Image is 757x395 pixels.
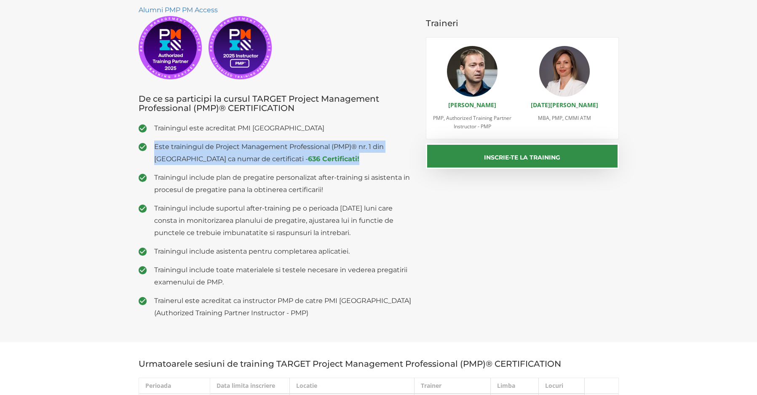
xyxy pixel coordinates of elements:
th: Perioada [139,378,210,394]
button: Inscrie-te la training [426,143,619,169]
span: MBA, PMP, CMMI ATM [538,114,591,122]
span: PMP, Authorized Training Partner Instructor - PMP [433,114,511,130]
a: [PERSON_NAME] [448,101,496,109]
a: [DATE][PERSON_NAME] [531,101,598,109]
span: Trainingul include toate materialele si testele necesare in vederea pregatirii examenului de PMP. [154,264,414,288]
a: Alumni PMP PM Access [139,6,218,14]
span: Este trainingul de Project Management Professional (PMP)® nr. 1 din [GEOGRAPHIC_DATA] ca numar de... [154,141,414,165]
th: Limba [490,378,539,394]
th: Trainer [414,378,490,394]
h3: Traineri [426,19,619,28]
h3: De ce sa participi la cursul TARGET Project Management Professional (PMP)® CERTIFICATION [139,94,414,113]
span: Trainerul este acreditat ca instructor PMP de catre PMI [GEOGRAPHIC_DATA] (Authorized Training Pa... [154,295,414,319]
span: Trainingul este acreditat PMI [GEOGRAPHIC_DATA] [154,122,414,134]
span: Trainingul include asistenta pentru completarea aplicatiei. [154,245,414,257]
th: Data limita inscriere [210,378,289,394]
h3: Urmatoarele sesiuni de training TARGET Project Management Professional (PMP)® CERTIFICATION [139,359,619,368]
th: Locuri [539,378,585,394]
th: Locatie [289,378,414,394]
span: Trainingul include suportul after-training pe o perioada [DATE] luni care consta in monitorizarea... [154,202,414,239]
span: Trainingul include plan de pregatire personalizat after-training si asistenta in procesul de preg... [154,171,414,196]
a: 636 Certificati! [308,155,359,163]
